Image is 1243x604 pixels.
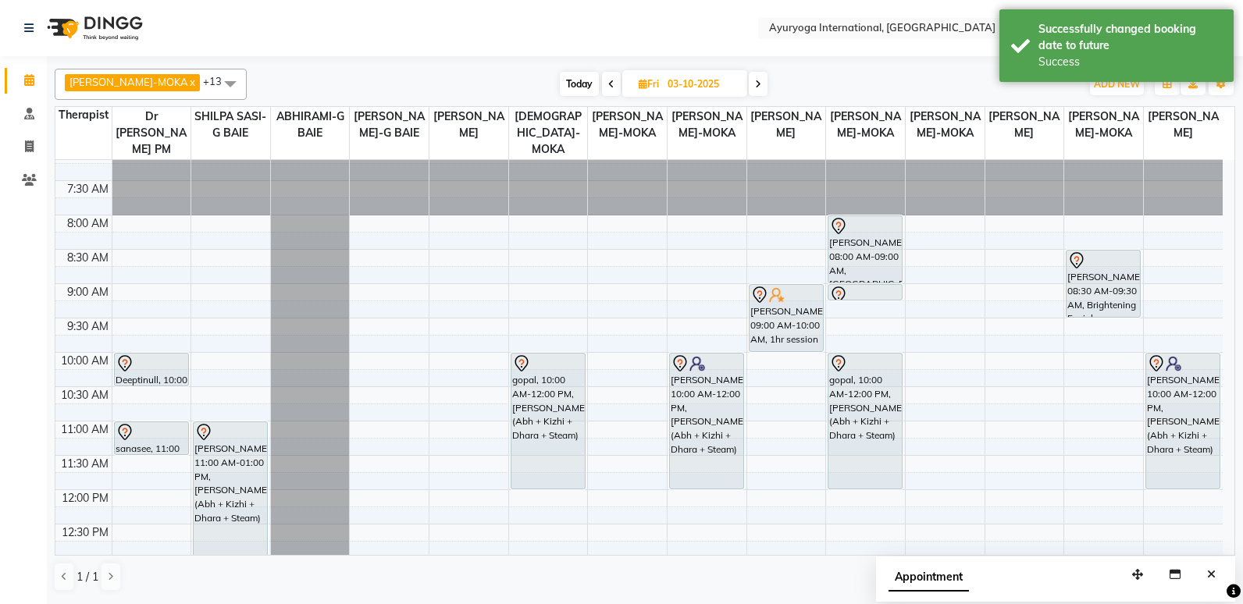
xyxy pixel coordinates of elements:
[1094,78,1140,90] span: ADD NEW
[77,569,98,585] span: 1 / 1
[55,107,112,123] div: Therapist
[668,107,746,143] span: [PERSON_NAME]-MOKA
[59,524,112,541] div: 12:30 PM
[1064,107,1143,143] span: [PERSON_NAME]-MOKA
[271,107,350,143] span: ABHIRAMI-G BAIE
[1144,107,1223,143] span: [PERSON_NAME]
[350,107,429,143] span: [PERSON_NAME]-G BAIE
[828,216,902,282] div: [PERSON_NAME], 08:00 AM-09:00 AM, [GEOGRAPHIC_DATA]
[64,181,112,197] div: 7:30 AM
[191,107,270,143] span: SHILPA SASI-G BAIE
[64,284,112,300] div: 9:00 AM
[58,387,112,403] div: 10:30 AM
[1038,21,1222,54] div: Successfully changed booking date to future
[1200,563,1223,587] button: Close
[429,107,508,143] span: [PERSON_NAME]
[58,456,112,472] div: 11:30 AM
[670,354,743,489] div: [PERSON_NAME], 10:00 AM-12:00 PM, [PERSON_NAME] (Abh + Kizhi + Dhara + Steam)
[906,107,985,143] span: [PERSON_NAME]-MOKA
[511,354,585,489] div: gopal, 10:00 AM-12:00 PM, [PERSON_NAME] (Abh + Kizhi + Dhara + Steam)
[40,6,147,50] img: logo
[889,563,969,592] span: Appointment
[64,215,112,232] div: 8:00 AM
[560,72,599,96] span: Today
[635,78,663,90] span: Fri
[115,354,188,385] div: Deeptinull, 10:00 AM-10:30 AM, Consultation with [PERSON_NAME] at [GEOGRAPHIC_DATA]
[826,107,905,143] span: [PERSON_NAME]-MOKA
[828,285,902,300] div: [PERSON_NAME], 09:00 AM-09:15 AM, Virechanam
[663,73,741,96] input: 2025-10-03
[747,107,826,143] span: [PERSON_NAME]
[194,422,267,557] div: [PERSON_NAME], 11:00 AM-01:00 PM, [PERSON_NAME] (Abh + Kizhi + Dhara + Steam)
[203,75,233,87] span: +13
[69,76,188,88] span: [PERSON_NAME]-MOKA
[1038,54,1222,70] div: Success
[64,318,112,335] div: 9:30 AM
[828,354,902,489] div: gopal, 10:00 AM-12:00 PM, [PERSON_NAME] (Abh + Kizhi + Dhara + Steam)
[58,421,112,438] div: 11:00 AM
[64,250,112,266] div: 8:30 AM
[59,490,112,506] div: 12:00 PM
[188,76,195,88] a: x
[1067,250,1140,317] div: [PERSON_NAME], 08:30 AM-09:30 AM, Brightening Facial
[588,107,667,143] span: [PERSON_NAME]-MOKA
[1146,354,1220,489] div: [PERSON_NAME], 10:00 AM-12:00 PM, [PERSON_NAME] (Abh + Kizhi + Dhara + Steam)
[1090,73,1144,95] button: ADD NEW
[115,422,188,454] div: sanasee, 11:00 AM-11:30 AM, Consultation with [PERSON_NAME] at [GEOGRAPHIC_DATA]
[58,353,112,369] div: 10:00 AM
[509,107,588,159] span: [DEMOGRAPHIC_DATA]-MOKA
[985,107,1064,143] span: [PERSON_NAME]
[750,285,823,351] div: [PERSON_NAME], 09:00 AM-10:00 AM, 1hr session
[112,107,191,159] span: Dr [PERSON_NAME] PM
